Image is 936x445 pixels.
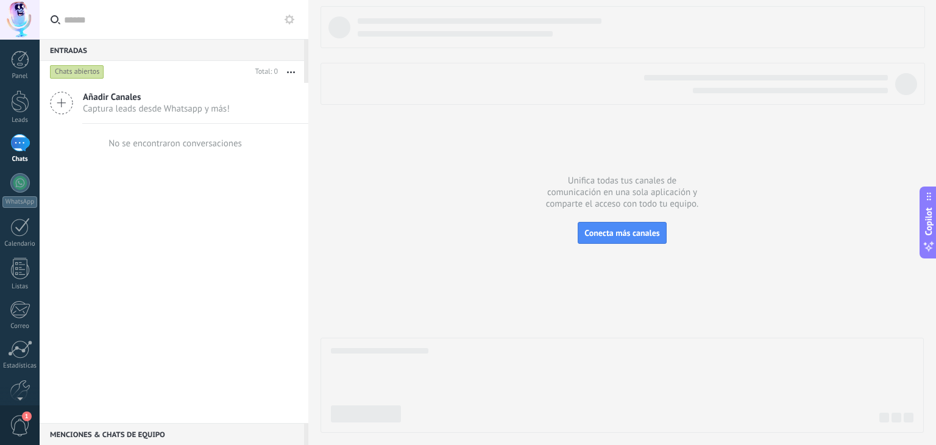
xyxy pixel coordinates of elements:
div: Chats abiertos [50,65,104,79]
span: Añadir Canales [83,91,230,103]
div: Chats [2,155,38,163]
div: Menciones & Chats de equipo [40,423,304,445]
div: Correo [2,322,38,330]
span: Conecta más canales [584,227,659,238]
div: Total: 0 [250,66,278,78]
div: Entradas [40,39,304,61]
span: 1 [22,411,32,421]
div: No se encontraron conversaciones [108,138,242,149]
span: Copilot [923,208,935,236]
div: Calendario [2,240,38,248]
div: Panel [2,73,38,80]
div: Estadísticas [2,362,38,370]
button: Más [278,61,304,83]
button: Conecta más canales [578,222,666,244]
div: Leads [2,116,38,124]
span: Captura leads desde Whatsapp y más! [83,103,230,115]
div: WhatsApp [2,196,37,208]
div: Listas [2,283,38,291]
